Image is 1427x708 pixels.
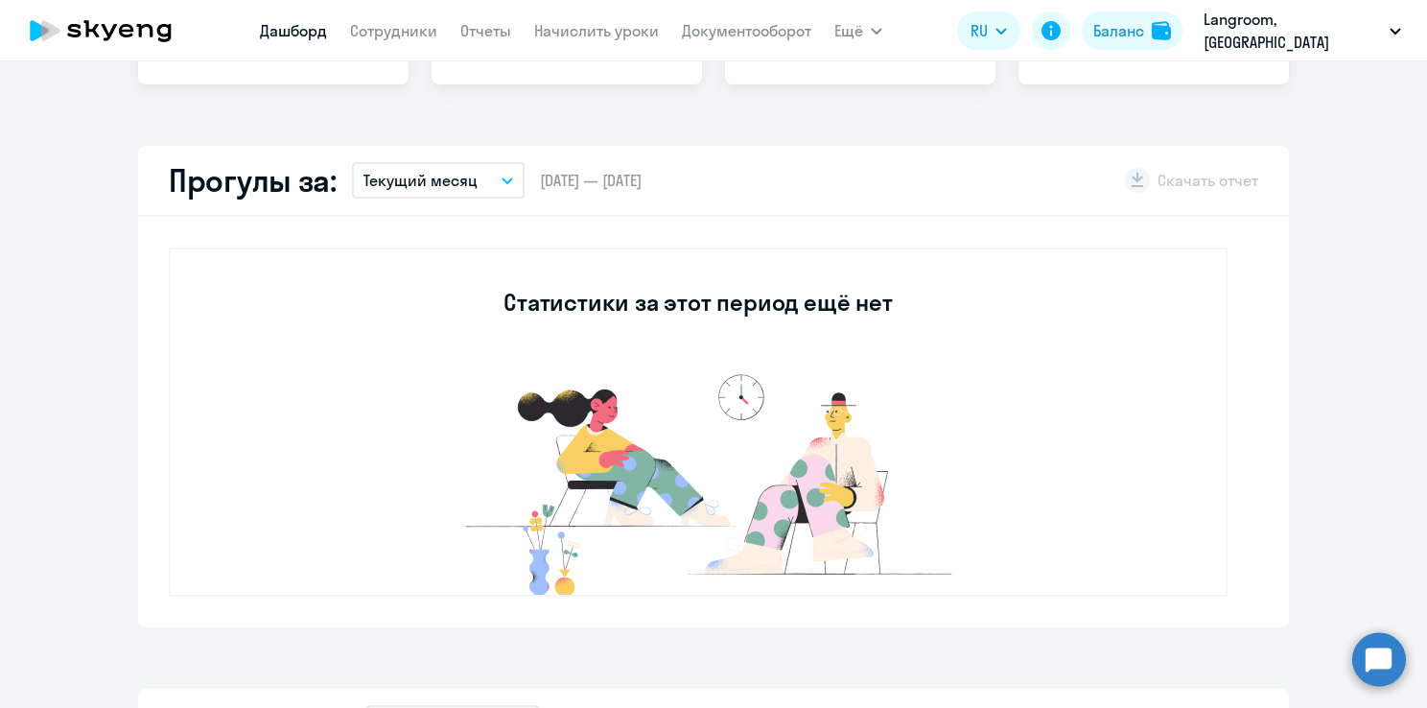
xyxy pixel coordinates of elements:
[1152,21,1171,40] img: balance
[350,21,437,40] a: Сотрудники
[169,161,337,200] h2: Прогулы за:
[834,19,863,42] span: Ещё
[363,169,478,192] p: Текущий месяц
[1082,12,1182,50] button: Балансbalance
[957,12,1020,50] button: RU
[460,21,511,40] a: Отчеты
[971,19,988,42] span: RU
[410,365,986,595] img: no-data
[260,21,327,40] a: Дашборд
[540,170,642,191] span: [DATE] — [DATE]
[682,21,811,40] a: Документооборот
[534,21,659,40] a: Начислить уроки
[1204,8,1382,54] p: Langroom, [GEOGRAPHIC_DATA] "Excellent technologies"
[503,287,892,318] h3: Статистики за этот период ещё нет
[1093,19,1144,42] div: Баланс
[352,162,525,199] button: Текущий месяц
[834,12,882,50] button: Ещё
[1194,8,1411,54] button: Langroom, [GEOGRAPHIC_DATA] "Excellent technologies"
